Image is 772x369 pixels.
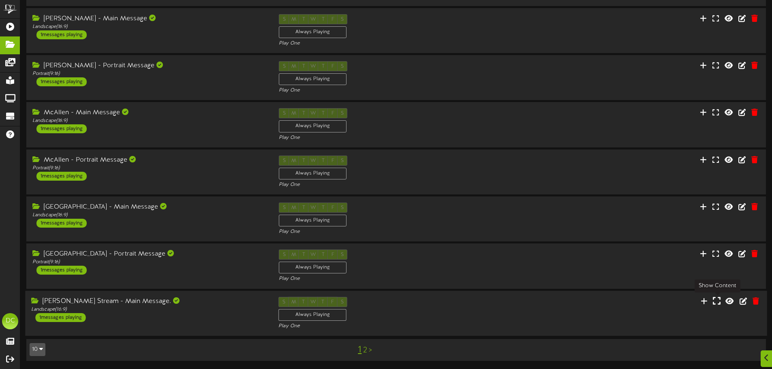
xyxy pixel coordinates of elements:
[279,73,346,85] div: Always Playing
[279,168,346,179] div: Always Playing
[279,228,513,235] div: Play One
[279,134,513,141] div: Play One
[31,296,266,306] div: [PERSON_NAME] Stream - Main Message.
[32,14,267,23] div: [PERSON_NAME] - Main Message
[32,108,267,117] div: McAllen - Main Message
[32,212,267,219] div: Landscape ( 16:9 )
[278,309,346,320] div: Always Playing
[32,250,267,259] div: [GEOGRAPHIC_DATA] - Portrait Message
[279,26,346,38] div: Always Playing
[32,156,267,165] div: McAllen - Portrait Message
[32,70,267,77] div: Portrait ( 9:16 )
[32,259,267,266] div: Portrait ( 9:16 )
[32,165,267,172] div: Portrait ( 9:16 )
[279,40,513,47] div: Play One
[32,117,267,124] div: Landscape ( 16:9 )
[358,345,361,355] a: 1
[279,262,346,273] div: Always Playing
[369,346,372,355] a: >
[36,266,87,275] div: 1 messages playing
[36,77,87,86] div: 1 messages playing
[32,203,267,212] div: [GEOGRAPHIC_DATA] - Main Message
[279,120,346,132] div: Always Playing
[36,30,87,39] div: 1 messages playing
[36,124,87,133] div: 1 messages playing
[36,219,87,228] div: 1 messages playing
[35,313,86,322] div: 1 messages playing
[279,87,513,94] div: Play One
[279,215,346,226] div: Always Playing
[279,275,513,282] div: Play One
[32,23,267,30] div: Landscape ( 16:9 )
[279,181,513,188] div: Play One
[30,343,45,356] button: 10
[363,346,367,355] a: 2
[31,306,266,313] div: Landscape ( 16:9 )
[32,61,267,70] div: [PERSON_NAME] - Portrait Message
[278,323,513,330] div: Play One
[2,313,18,329] div: DC
[36,172,87,181] div: 1 messages playing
